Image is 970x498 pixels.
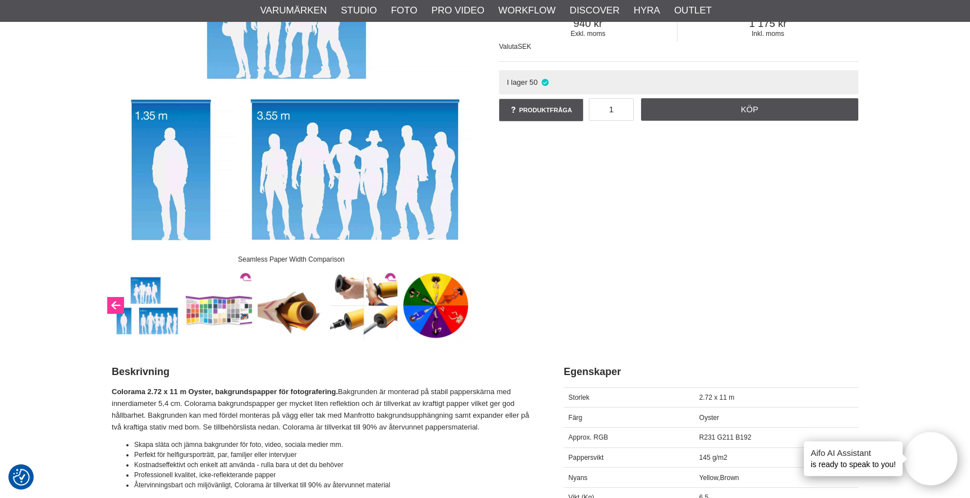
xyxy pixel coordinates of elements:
[134,470,536,480] li: Professionell kvalitet, icke-reflekterande papper
[113,272,181,340] img: Seamless Paper Width Comparison
[569,414,583,422] span: Färg
[674,3,712,18] a: Outlet
[699,394,735,401] span: 2.72 x 11 m
[678,17,858,30] span: 1 175
[258,272,326,340] img: Supplied in robust packaging
[699,454,727,462] span: 145 g/m2
[112,386,536,433] p: Bakgrunden är monterad på stabil papperskärna med innerdiameter 5,4 cm. Colorama bakgrundspapper ...
[507,78,528,86] span: I lager
[699,474,739,482] span: Yellow,Brown
[518,43,531,51] span: SEK
[678,30,858,38] span: Inkl. moms
[134,460,536,470] li: Kostnadseffektivt och enkelt att använda - rulla bara ut det du behöver
[569,474,588,482] span: Nyans
[112,387,338,396] strong: Colorama 2.72 x 11 m Oyster, bakgrundspapper för fotografering.
[13,467,30,487] button: Samtyckesinställningar
[564,365,858,379] h2: Egenskaper
[134,480,536,490] li: Återvinningsbart och miljövänligt, Colorama är tillverkat till 90% av återvunnet material
[499,99,583,121] a: Produktfråga
[185,272,253,340] img: Order the Colorama color chart to see the colors live
[402,272,470,340] img: Colorama Color Wheel
[499,17,677,30] span: 940
[570,3,620,18] a: Discover
[134,450,536,460] li: Perfekt för helfigursporträtt, par, familjer eller intervjuer
[811,447,896,459] h4: Aifo AI Assistant
[13,469,30,486] img: Revisit consent button
[498,3,556,18] a: Workflow
[499,30,677,38] span: Exkl. moms
[634,3,660,18] a: Hyra
[260,3,327,18] a: Varumärken
[499,43,518,51] span: Valuta
[107,297,124,314] button: Previous
[804,441,903,476] div: is ready to speak to you!
[569,433,608,441] span: Approx. RGB
[641,98,859,121] a: Köp
[228,249,354,269] div: Seamless Paper Width Comparison
[341,3,377,18] a: Studio
[569,454,604,462] span: Pappersvikt
[569,394,589,401] span: Storlek
[541,78,550,86] i: I lager
[699,433,752,441] span: R231 G211 B192
[391,3,417,18] a: Foto
[134,440,536,450] li: Skapa släta och jämna bakgrunder för foto, video, sociala medier mm.
[529,78,538,86] span: 50
[330,272,398,340] img: Stop the paper from freerolling with Colorama Background Paper Stop
[112,365,536,379] h2: Beskrivning
[699,414,719,422] span: Oyster
[431,3,484,18] a: Pro Video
